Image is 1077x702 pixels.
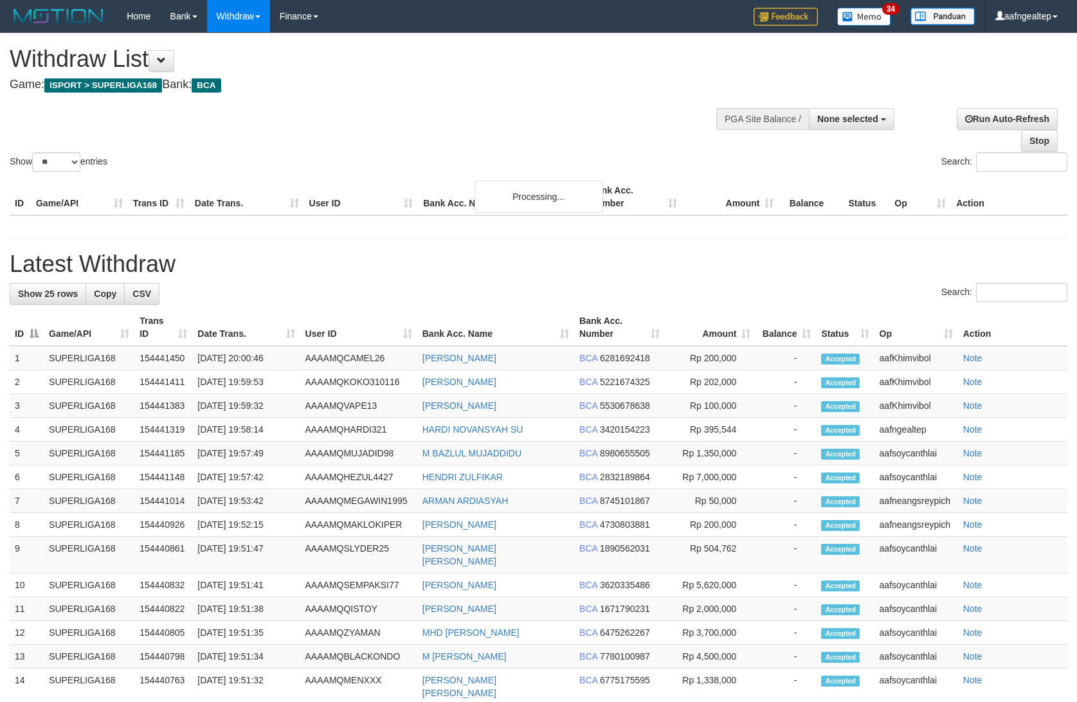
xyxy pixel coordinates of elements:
[874,394,958,418] td: aafKhimvibol
[579,377,597,387] span: BCA
[134,346,192,370] td: 154441450
[10,370,44,394] td: 2
[94,289,116,299] span: Copy
[756,621,816,645] td: -
[889,179,951,215] th: Op
[44,489,134,513] td: SUPERLIGA168
[963,472,982,482] a: Note
[422,472,503,482] a: HENDRI ZULFIKAR
[756,309,816,346] th: Balance: activate to sort column ascending
[132,289,151,299] span: CSV
[422,424,523,435] a: HARDI NOVANSYAH SU
[951,179,1067,215] th: Action
[756,370,816,394] td: -
[44,78,162,93] span: ISPORT > SUPERLIGA168
[716,108,809,130] div: PGA Site Balance /
[600,424,650,435] span: Copy 3420154223 to clipboard
[192,621,300,645] td: [DATE] 19:51:35
[192,573,300,597] td: [DATE] 19:51:41
[44,442,134,465] td: SUPERLIGA168
[44,645,134,669] td: SUPERLIGA168
[958,309,1067,346] th: Action
[44,621,134,645] td: SUPERLIGA168
[756,418,816,442] td: -
[10,46,705,72] h1: Withdraw List
[976,152,1067,172] input: Search:
[44,513,134,537] td: SUPERLIGA168
[579,604,597,614] span: BCA
[44,309,134,346] th: Game/API: activate to sort column ascending
[976,283,1067,302] input: Search:
[874,537,958,573] td: aafsoycanthlai
[192,418,300,442] td: [DATE] 19:58:14
[665,442,756,465] td: Rp 1,350,000
[192,465,300,489] td: [DATE] 19:57:42
[600,472,650,482] span: Copy 2832189864 to clipboard
[10,418,44,442] td: 4
[600,353,650,363] span: Copy 6281692418 to clipboard
[300,394,417,418] td: AAAAMQVAPE13
[304,179,419,215] th: User ID
[44,346,134,370] td: SUPERLIGA168
[821,652,860,663] span: Accepted
[963,627,982,638] a: Note
[600,543,650,553] span: Copy 1890562031 to clipboard
[192,346,300,370] td: [DATE] 20:00:46
[579,401,597,411] span: BCA
[600,580,650,590] span: Copy 3620335486 to clipboard
[941,152,1067,172] label: Search:
[816,309,874,346] th: Status: activate to sort column ascending
[422,401,496,411] a: [PERSON_NAME]
[665,418,756,442] td: Rp 395,544
[874,597,958,621] td: aafsoycanthlai
[579,627,597,638] span: BCA
[665,597,756,621] td: Rp 2,000,000
[10,513,44,537] td: 8
[86,283,125,305] a: Copy
[756,394,816,418] td: -
[10,465,44,489] td: 6
[963,496,982,506] a: Note
[874,346,958,370] td: aafKhimvibol
[600,448,650,458] span: Copy 8980655505 to clipboard
[963,519,982,530] a: Note
[874,309,958,346] th: Op: activate to sort column ascending
[300,489,417,513] td: AAAAMQMEGAWIN1995
[422,651,507,661] a: M [PERSON_NAME]
[422,353,496,363] a: [PERSON_NAME]
[134,573,192,597] td: 154440832
[134,394,192,418] td: 154441383
[418,179,585,215] th: Bank Acc. Name
[682,179,779,215] th: Amount
[10,394,44,418] td: 3
[665,370,756,394] td: Rp 202,000
[192,309,300,346] th: Date Trans.: activate to sort column ascending
[10,489,44,513] td: 7
[756,513,816,537] td: -
[10,179,31,215] th: ID
[579,543,597,553] span: BCA
[821,473,860,483] span: Accepted
[579,424,597,435] span: BCA
[963,424,982,435] a: Note
[10,152,107,172] label: Show entries
[821,628,860,639] span: Accepted
[600,604,650,614] span: Copy 1671790231 to clipboard
[665,309,756,346] th: Amount: activate to sort column ascending
[600,496,650,506] span: Copy 8745101867 to clipboard
[957,108,1058,130] a: Run Auto-Refresh
[10,597,44,621] td: 11
[756,465,816,489] td: -
[821,449,860,460] span: Accepted
[44,418,134,442] td: SUPERLIGA168
[300,597,417,621] td: AAAAMQQISTOY
[821,544,860,555] span: Accepted
[10,346,44,370] td: 1
[821,425,860,436] span: Accepted
[821,676,860,687] span: Accepted
[422,627,520,638] a: MHD [PERSON_NAME]
[300,418,417,442] td: AAAAMQHARDI321
[585,179,682,215] th: Bank Acc. Number
[963,651,982,661] a: Note
[665,621,756,645] td: Rp 3,700,000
